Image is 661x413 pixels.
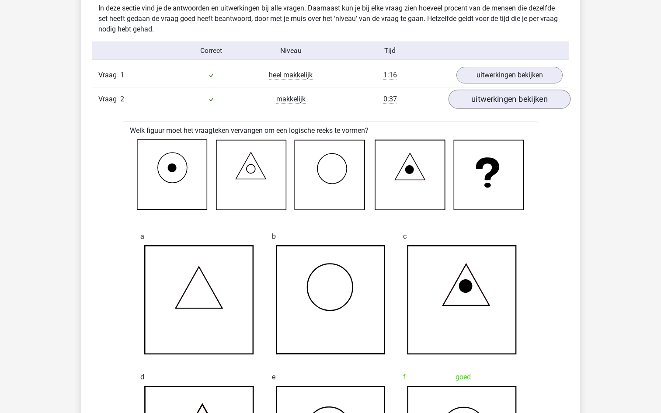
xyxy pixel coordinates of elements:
[120,71,124,79] span: 1
[251,45,330,56] div: Niveau
[383,71,397,80] span: 1:16
[403,368,521,386] div: goed
[403,368,406,386] span: f
[272,228,276,245] span: b
[456,67,563,83] a: uitwerkingen bekijken
[403,228,407,245] span: c
[272,368,275,386] span: e
[98,94,120,104] span: Vraag
[120,95,124,103] span: 2
[449,90,571,109] a: uitwerkingen bekijken
[276,95,306,104] span: makkelijk
[140,228,144,245] span: a
[330,45,450,56] div: Tijd
[140,368,144,386] span: d
[172,45,251,56] div: Correct
[98,70,120,80] span: Vraag
[269,71,313,80] span: heel makkelijk
[383,95,397,104] span: 0:37
[92,3,569,35] div: In deze sectie vind je de antwoorden en uitwerkingen bij alle vragen. Daarnaast kun je bij elke v...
